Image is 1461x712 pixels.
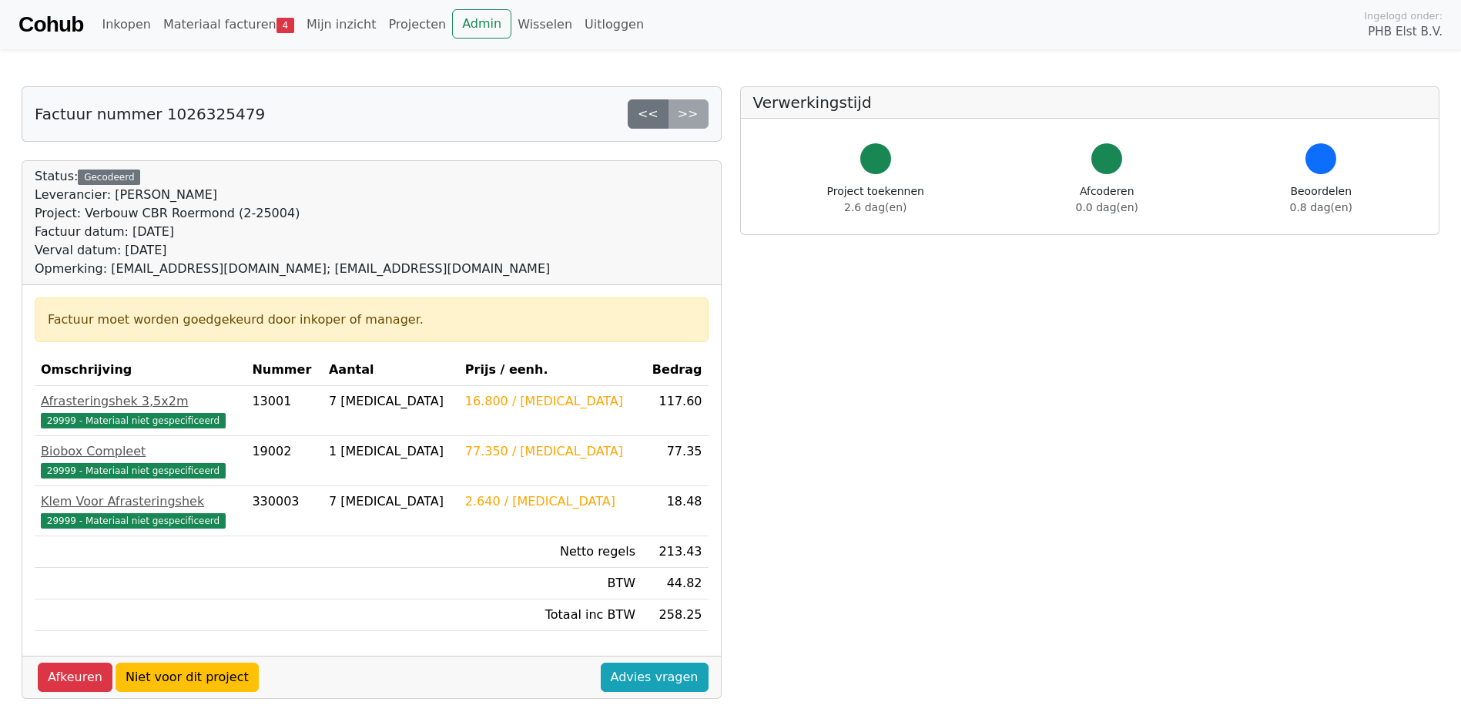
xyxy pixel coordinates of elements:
[41,492,240,511] div: Klem Voor Afrasteringshek
[157,9,300,40] a: Materiaal facturen4
[642,536,709,568] td: 213.43
[1076,183,1138,216] div: Afcoderen
[116,663,259,692] a: Niet voor dit project
[41,463,226,479] span: 29999 - Materiaal niet gespecificeerd
[246,386,323,436] td: 13001
[323,354,459,386] th: Aantal
[459,599,642,631] td: Totaal inc BTW
[35,223,550,241] div: Factuur datum: [DATE]
[38,663,112,692] a: Afkeuren
[329,492,453,511] div: 7 [MEDICAL_DATA]
[459,354,642,386] th: Prijs / eenh.
[511,9,578,40] a: Wisselen
[628,99,669,129] a: <<
[827,183,924,216] div: Project toekennen
[844,201,906,213] span: 2.6 dag(en)
[246,436,323,486] td: 19002
[1076,201,1138,213] span: 0.0 dag(en)
[96,9,156,40] a: Inkopen
[48,311,695,329] div: Factuur moet worden goedgekeurd door inkoper of manager.
[329,392,453,411] div: 7 [MEDICAL_DATA]
[459,536,642,568] td: Netto regels
[465,442,635,461] div: 77.350 / [MEDICAL_DATA]
[35,241,550,260] div: Verval datum: [DATE]
[41,413,226,428] span: 29999 - Materiaal niet gespecificeerd
[578,9,650,40] a: Uitloggen
[276,18,294,33] span: 4
[246,354,323,386] th: Nummer
[35,167,550,278] div: Status:
[452,9,511,39] a: Admin
[35,204,550,223] div: Project: Verbouw CBR Roermond (2-25004)
[41,442,240,479] a: Biobox Compleet29999 - Materiaal niet gespecificeerd
[642,568,709,599] td: 44.82
[1290,201,1352,213] span: 0.8 dag(en)
[642,386,709,436] td: 117.60
[246,486,323,536] td: 330003
[642,486,709,536] td: 18.48
[18,6,83,43] a: Cohub
[1368,23,1443,41] span: PHB Elst B.V.
[465,492,635,511] div: 2.640 / [MEDICAL_DATA]
[642,354,709,386] th: Bedrag
[465,392,635,411] div: 16.800 / [MEDICAL_DATA]
[78,170,140,185] div: Gecodeerd
[35,186,550,204] div: Leverancier: [PERSON_NAME]
[35,260,550,278] div: Opmerking: [EMAIL_ADDRESS][DOMAIN_NAME]; [EMAIL_ADDRESS][DOMAIN_NAME]
[642,436,709,486] td: 77.35
[41,392,240,429] a: Afrasteringshek 3,5x2m29999 - Materiaal niet gespecificeerd
[35,105,265,123] h5: Factuur nummer 1026325479
[601,663,709,692] a: Advies vragen
[753,93,1427,112] h5: Verwerkingstijd
[41,392,240,411] div: Afrasteringshek 3,5x2m
[41,442,240,461] div: Biobox Compleet
[1290,183,1352,216] div: Beoordelen
[41,492,240,529] a: Klem Voor Afrasteringshek29999 - Materiaal niet gespecificeerd
[35,354,246,386] th: Omschrijving
[1364,8,1443,23] span: Ingelogd onder:
[329,442,453,461] div: 1 [MEDICAL_DATA]
[382,9,452,40] a: Projecten
[41,513,226,529] span: 29999 - Materiaal niet gespecificeerd
[300,9,383,40] a: Mijn inzicht
[642,599,709,631] td: 258.25
[459,568,642,599] td: BTW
